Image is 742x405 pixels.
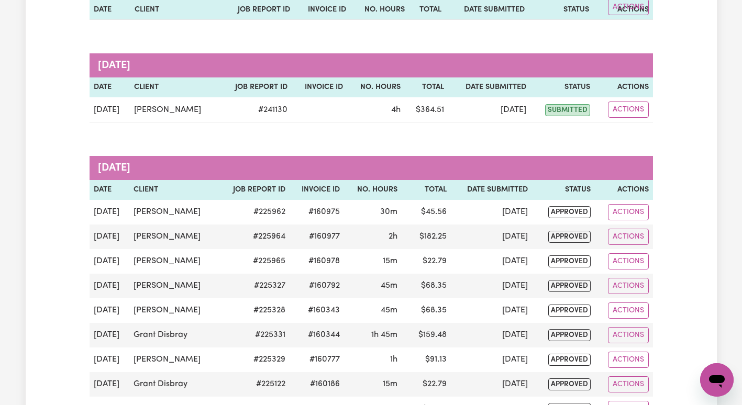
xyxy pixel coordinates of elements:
td: #160978 [290,249,345,274]
th: Date Submitted [448,77,530,97]
td: [DATE] [451,249,532,274]
td: [DATE] [451,347,532,372]
td: # 225965 [218,249,289,274]
td: [DATE] [451,274,532,298]
td: [DATE] [451,372,532,397]
td: [DATE] [90,323,129,347]
td: # 225327 [218,274,289,298]
th: Date Submitted [451,180,532,200]
th: Status [530,77,594,97]
caption: [DATE] [90,53,653,77]
td: [DATE] [90,372,129,397]
th: No. Hours [344,180,401,200]
td: [PERSON_NAME] [129,347,218,372]
th: Actions [594,77,653,97]
td: [PERSON_NAME] [130,97,219,122]
span: 15 minutes [383,380,397,388]
span: 45 minutes [381,282,397,290]
caption: [DATE] [90,156,653,180]
td: # 225122 [218,372,289,397]
td: [PERSON_NAME] [129,249,218,274]
th: Invoice ID [292,77,347,97]
button: Actions [608,102,649,118]
td: #160977 [290,224,345,249]
td: #160344 [290,323,345,347]
button: Actions [608,352,649,368]
td: [PERSON_NAME] [129,200,218,224]
td: [DATE] [90,347,129,372]
td: # 225964 [218,224,289,249]
button: Actions [608,253,649,269]
span: 15 minutes [383,257,397,265]
td: # 241130 [219,97,292,122]
button: Actions [608,302,649,319]
button: Actions [608,278,649,294]
td: [DATE] [448,97,530,122]
span: 1 hour 45 minutes [371,331,397,339]
td: [PERSON_NAME] [129,274,218,298]
span: approved [548,378,591,390]
th: Status [532,180,595,200]
button: Actions [608,376,649,392]
button: Actions [608,204,649,220]
td: [DATE] [451,323,532,347]
td: [DATE] [451,200,532,224]
td: $ 364.51 [405,97,448,122]
td: [DATE] [90,224,129,249]
td: [DATE] [90,249,129,274]
td: # 225328 [218,298,289,323]
td: $ 91.13 [402,347,451,372]
td: $ 182.25 [402,224,451,249]
th: Date [90,77,130,97]
th: Job Report ID [218,180,289,200]
th: Actions [595,180,653,200]
td: $ 68.35 [402,274,451,298]
th: Client [129,180,218,200]
td: [PERSON_NAME] [129,224,218,249]
span: approved [548,231,591,243]
td: [DATE] [90,200,129,224]
td: $ 22.79 [402,372,451,397]
td: $ 159.48 [402,323,451,347]
td: $ 68.35 [402,298,451,323]
td: #160186 [290,372,345,397]
td: # 225962 [218,200,289,224]
td: [DATE] [90,274,129,298]
th: Invoice ID [290,180,345,200]
td: [DATE] [90,97,130,122]
td: $ 22.79 [402,249,451,274]
td: Grant Disbray [129,372,218,397]
td: #160343 [290,298,345,323]
span: approved [548,255,591,267]
span: approved [548,206,591,218]
span: 2 hours [389,232,397,241]
td: #160792 [290,274,345,298]
td: #160975 [290,200,345,224]
th: Total [405,77,448,97]
span: 4 hours [391,106,401,114]
button: Actions [608,229,649,245]
td: Grant Disbray [129,323,218,347]
th: Client [130,77,219,97]
th: No. Hours [347,77,405,97]
span: 30 minutes [380,208,397,216]
td: # 225331 [218,323,289,347]
th: Total [402,180,451,200]
td: [DATE] [451,224,532,249]
iframe: Button to launch messaging window [700,363,734,397]
td: # 225329 [218,347,289,372]
td: [PERSON_NAME] [129,298,218,323]
span: 45 minutes [381,306,397,314]
button: Actions [608,327,649,343]
span: submitted [545,104,590,116]
td: [DATE] [90,298,129,323]
td: #160777 [290,347,345,372]
th: Job Report ID [219,77,292,97]
span: 1 hour [390,355,397,364]
td: $ 45.56 [402,200,451,224]
span: approved [548,280,591,292]
td: [DATE] [451,298,532,323]
th: Date [90,180,129,200]
span: approved [548,305,591,317]
span: approved [548,354,591,366]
